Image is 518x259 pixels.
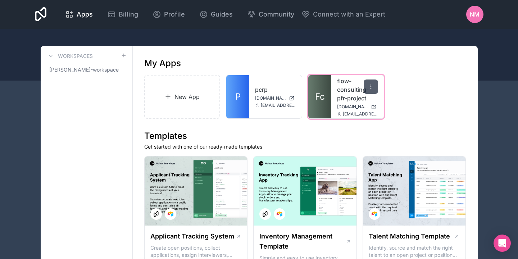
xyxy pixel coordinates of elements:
span: Billing [119,9,138,19]
img: Airtable Logo [168,211,173,217]
span: Profile [164,9,185,19]
a: Community [241,6,300,22]
span: Connect with an Expert [313,9,385,19]
span: [DOMAIN_NAME] [337,104,368,110]
a: Workspaces [46,52,93,60]
h1: Templates [144,130,466,142]
a: Billing [101,6,144,22]
span: NM [470,10,480,19]
a: New App [144,75,221,119]
span: Community [259,9,294,19]
h1: Inventory Management Template [259,231,346,251]
img: Airtable Logo [372,211,377,217]
p: Identify, source and match the right talent to an open project or position with our Talent Matchi... [369,244,460,259]
span: Guides [211,9,233,19]
a: Guides [194,6,238,22]
span: [PERSON_NAME]-workspace [49,66,119,73]
span: [EMAIL_ADDRESS][DOMAIN_NAME] [343,111,378,117]
span: [EMAIL_ADDRESS][DOMAIN_NAME] [261,103,296,108]
a: P [226,75,249,118]
p: Create open positions, collect applications, assign interviewers, centralise candidate feedback a... [150,244,242,259]
h1: My Apps [144,58,181,69]
a: [DOMAIN_NAME] [337,104,378,110]
img: Airtable Logo [277,211,282,217]
span: Fc [315,91,325,103]
h3: Workspaces [58,53,93,60]
a: flow-consulting-pfr-project [337,77,378,103]
p: Get started with one of our ready-made templates [144,143,466,150]
a: Profile [147,6,191,22]
span: Apps [77,9,93,19]
button: Connect with an Expert [301,9,385,19]
a: Apps [59,6,99,22]
span: [DOMAIN_NAME] [255,95,286,101]
h1: Applicant Tracking System [150,231,234,241]
span: P [235,91,241,103]
a: [DOMAIN_NAME] [255,95,296,101]
a: Fc [308,75,331,118]
a: pcrp [255,85,296,94]
h1: Talent Matching Template [369,231,450,241]
div: Open Intercom Messenger [494,235,511,252]
a: [PERSON_NAME]-workspace [46,63,127,76]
